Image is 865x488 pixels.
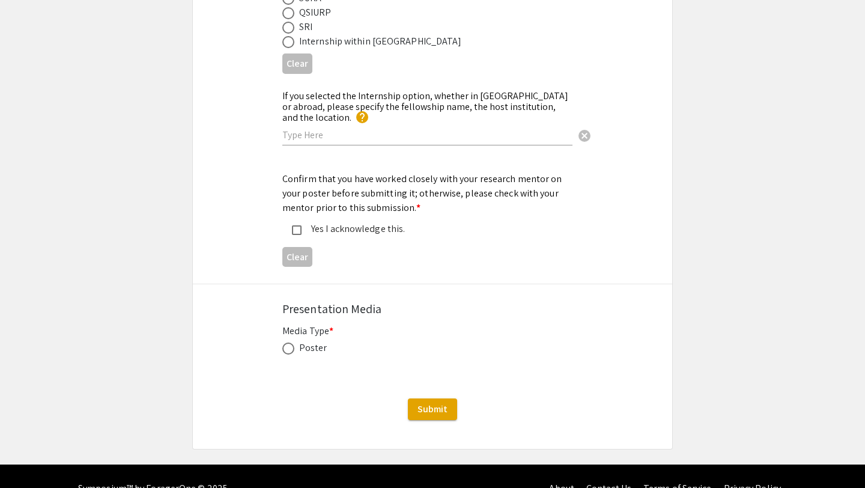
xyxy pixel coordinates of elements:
[299,34,462,49] div: Internship within [GEOGRAPHIC_DATA]
[572,123,596,147] button: Clear
[282,172,562,214] mat-label: Confirm that you have worked closely with your research mentor on your poster before submitting i...
[417,403,448,415] span: Submit
[282,325,333,337] mat-label: Media Type
[282,53,312,73] button: Clear
[299,20,312,34] div: SRI
[282,129,572,141] input: Type Here
[282,300,583,318] div: Presentation Media
[282,247,312,267] button: Clear
[9,434,51,479] iframe: Chat
[299,341,327,355] div: Poster
[302,222,554,236] div: Yes I acknowledge this.
[299,5,332,20] div: QSIURP
[577,129,592,143] span: cancel
[282,90,568,124] mat-label: If you selected the Internship option, whether in [GEOGRAPHIC_DATA] or abroad, please specify the...
[355,110,369,124] mat-icon: help
[408,398,457,420] button: Submit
